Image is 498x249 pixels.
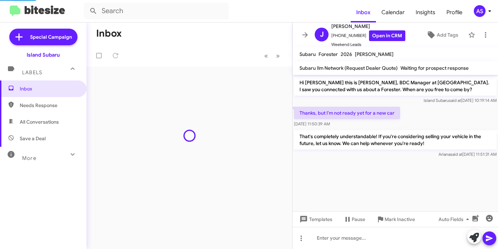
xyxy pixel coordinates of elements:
button: Mark Inactive [371,213,421,226]
span: Labels [22,69,42,76]
span: More [22,155,36,161]
span: [PHONE_NUMBER] [331,30,405,41]
span: [PERSON_NAME] [331,22,405,30]
span: [DATE] 11:50:39 AM [294,121,330,126]
button: Add Tags [419,29,465,41]
div: Island Subaru [27,51,60,58]
a: Special Campaign [9,29,77,45]
button: Templates [293,213,338,226]
span: J [320,29,324,40]
span: Auto Fields [439,213,472,226]
span: 2026 [341,51,352,57]
button: Previous [260,49,272,63]
span: Add Tags [437,29,458,41]
span: Subaru Ilm Network (Request Dealer Quote) [299,65,398,71]
div: AS [474,5,486,17]
span: Waiting for prospect response [400,65,469,71]
p: Thanks, but I'm not ready yet for a new car [294,107,400,119]
span: « [264,51,268,60]
span: Inbox [20,85,79,92]
a: Inbox [351,2,376,22]
button: Pause [338,213,371,226]
button: Auto Fields [433,213,477,226]
button: AS [468,5,490,17]
a: Profile [441,2,468,22]
span: [PERSON_NAME] [355,51,394,57]
span: Weekend Leads [331,41,405,48]
input: Search [84,3,229,19]
span: Save a Deal [20,135,46,142]
span: Ariana [DATE] 11:51:31 AM [439,152,497,157]
button: Next [272,49,284,63]
span: All Conversations [20,118,59,125]
nav: Page navigation example [260,49,284,63]
p: That's completely understandable! If you're considering selling your vehicle in the future, let u... [294,130,497,150]
h1: Inbox [96,28,122,39]
p: Hi [PERSON_NAME] this is [PERSON_NAME], BDC Manager at [GEOGRAPHIC_DATA]. I saw you connected wit... [294,76,497,96]
span: Pause [352,213,365,226]
span: Needs Response [20,102,79,109]
span: said at [449,98,461,103]
a: Open in CRM [369,30,405,41]
span: Subaru [299,51,316,57]
span: Island Subaru [DATE] 10:19:14 AM [424,98,497,103]
span: » [276,51,280,60]
span: said at [450,152,462,157]
span: Special Campaign [30,33,72,40]
span: Forester [319,51,338,57]
a: Calendar [376,2,410,22]
span: Templates [298,213,332,226]
span: Mark Inactive [385,213,415,226]
a: Insights [410,2,441,22]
